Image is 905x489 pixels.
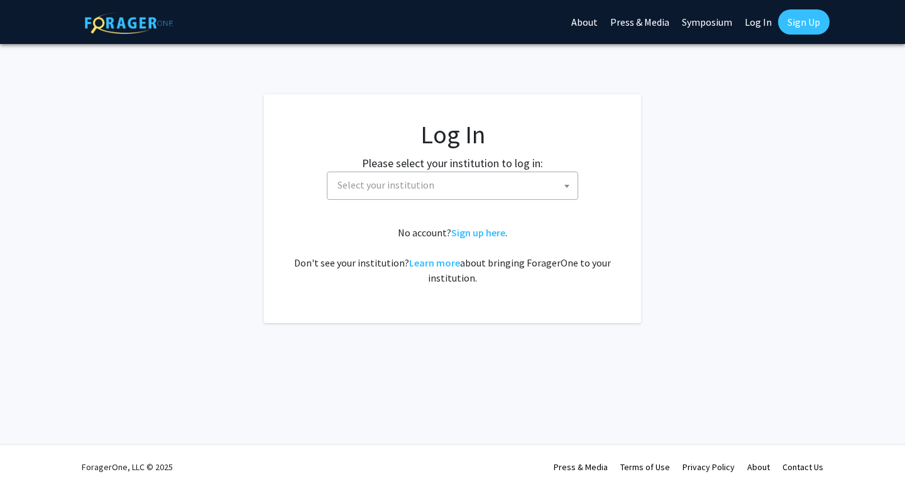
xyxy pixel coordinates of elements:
[554,461,608,473] a: Press & Media
[85,12,173,34] img: ForagerOne Logo
[82,445,173,489] div: ForagerOne, LLC © 2025
[778,9,830,35] a: Sign Up
[289,119,616,150] h1: Log In
[289,225,616,285] div: No account? . Don't see your institution? about bringing ForagerOne to your institution.
[362,155,543,172] label: Please select your institution to log in:
[451,226,505,239] a: Sign up here
[327,172,578,200] span: Select your institution
[747,461,770,473] a: About
[409,256,460,269] a: Learn more about bringing ForagerOne to your institution
[332,172,578,198] span: Select your institution
[620,461,670,473] a: Terms of Use
[782,461,823,473] a: Contact Us
[683,461,735,473] a: Privacy Policy
[337,179,434,191] span: Select your institution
